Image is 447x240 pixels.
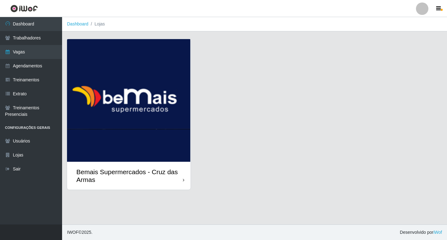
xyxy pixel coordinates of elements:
img: CoreUI Logo [10,5,38,12]
span: © 2025 . [67,229,93,236]
span: IWOF [67,230,79,235]
nav: breadcrumb [62,17,447,31]
a: iWof [433,230,442,235]
a: Bemais Supermercados - Cruz das Armas [67,39,191,190]
a: Dashboard [67,21,88,26]
li: Lojas [88,21,105,27]
img: cardImg [67,39,191,162]
span: Desenvolvido por [400,229,442,236]
div: Bemais Supermercados - Cruz das Armas [76,168,183,183]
